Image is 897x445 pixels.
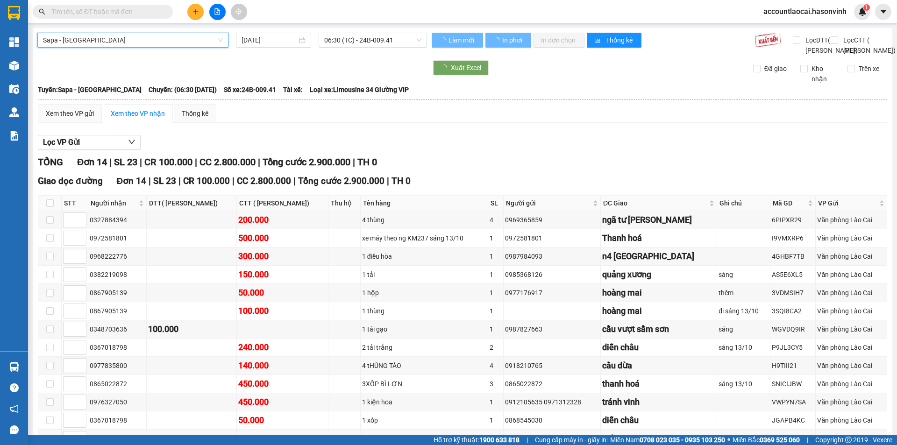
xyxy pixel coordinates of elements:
[817,306,885,316] div: Văn phòng Lào Cai
[362,324,487,334] div: 1 tải gạo
[506,198,591,208] span: Người gửi
[90,379,145,389] div: 0865022872
[43,136,80,148] span: Lọc VP Gửi
[8,6,20,20] img: logo-vxr
[38,176,103,186] span: Giao dọc đường
[772,379,814,389] div: SNICIJBW
[362,433,487,444] div: 1 hộp quần áo
[602,432,715,445] div: giát
[153,176,176,186] span: SL 23
[505,215,599,225] div: 0969365859
[448,35,476,45] span: Làm mới
[490,215,502,225] div: 4
[587,33,641,48] button: bar-chartThống kê
[62,196,88,211] th: STT
[816,229,887,247] td: Văn phòng Lào Cai
[238,250,327,263] div: 300.000
[231,4,247,20] button: aim
[490,342,502,353] div: 2
[9,61,19,71] img: warehouse-icon
[770,211,816,229] td: 6PIPXR29
[362,269,487,280] div: 1 tải
[149,85,217,95] span: Chuyến: (06:30 [DATE])
[602,304,715,318] div: hoàng mai
[488,196,504,211] th: SL
[298,176,384,186] span: Tổng cước 2.900.000
[727,438,730,442] span: ⚪️
[362,342,487,353] div: 2 tải trắng
[816,302,887,320] td: Văn phòng Lào Cai
[187,4,204,20] button: plus
[490,269,502,280] div: 1
[90,251,145,261] div: 0968222776
[46,108,94,119] div: Xem theo VP gửi
[432,33,483,48] button: Làm mới
[816,211,887,229] td: Văn phòng Lào Cai
[772,269,814,280] div: AS5E6XL5
[527,435,528,445] span: |
[90,288,145,298] div: 0867905139
[387,176,389,186] span: |
[770,411,816,430] td: JGAPB4KC
[238,213,327,226] div: 200.000
[293,176,296,186] span: |
[756,6,854,17] span: accountlaocai.hasonvinh
[817,324,885,334] div: Văn phòng Lào Cai
[770,247,816,266] td: 4GHBF7TB
[505,288,599,298] div: 0977176917
[9,84,19,94] img: warehouse-icon
[875,4,891,20] button: caret-down
[195,156,197,168] span: |
[817,360,885,371] div: Văn phòng Lào Cai
[362,360,487,371] div: 4 tHÙNG TÁO
[9,131,19,141] img: solution-icon
[719,379,768,389] div: sáng 13/10
[505,269,599,280] div: 0985368126
[238,232,327,245] div: 500.000
[147,196,237,211] th: DTT( [PERSON_NAME])
[505,251,599,261] div: 0987984093
[602,341,715,354] div: diễn châu
[816,411,887,430] td: Văn phòng Lào Cai
[770,302,816,320] td: 3SQI8CA2
[772,306,814,316] div: 3SQI8CA2
[719,342,768,353] div: sáng 13/10
[238,341,327,354] div: 240.000
[238,359,327,372] div: 140.000
[90,324,145,334] div: 0348703636
[238,286,327,299] div: 50.000
[816,339,887,357] td: Văn phòng Lào Cai
[90,433,145,444] div: 0964945268
[490,415,502,425] div: 1
[505,360,599,371] div: 0918210765
[38,135,141,150] button: Lọc VP Gửi
[361,196,489,211] th: Tên hàng
[434,435,520,445] span: Hỗ trợ kỹ thuật:
[490,233,502,243] div: 1
[802,35,859,56] span: Lọc DTT( [PERSON_NAME])
[602,232,715,245] div: Thanh hoá
[770,284,816,302] td: 3VDMSIH7
[353,156,355,168] span: |
[224,85,276,95] span: Số xe: 24B-009.41
[755,33,781,48] img: 9k=
[90,215,145,225] div: 0327884394
[772,415,814,425] div: JGAPB4KC
[90,269,145,280] div: 0382219098
[192,8,199,15] span: plus
[214,8,221,15] span: file-add
[717,196,770,211] th: Ghi chú
[433,60,489,75] button: Xuất Excel
[761,64,790,74] span: Đã giao
[238,432,327,445] div: 50.000
[840,35,897,56] span: Lọc CTT ( [PERSON_NAME])
[362,306,487,316] div: 1 thùng
[602,213,715,226] div: ngã tư [PERSON_NAME]
[602,359,715,372] div: cầu dừa
[817,215,885,225] div: Văn phòng Lào Cai
[610,435,725,445] span: Miền Nam
[237,196,329,211] th: CTT ( [PERSON_NAME])
[238,304,327,318] div: 100.000
[111,108,165,119] div: Xem theo VP nhận
[117,176,147,186] span: Đơn 14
